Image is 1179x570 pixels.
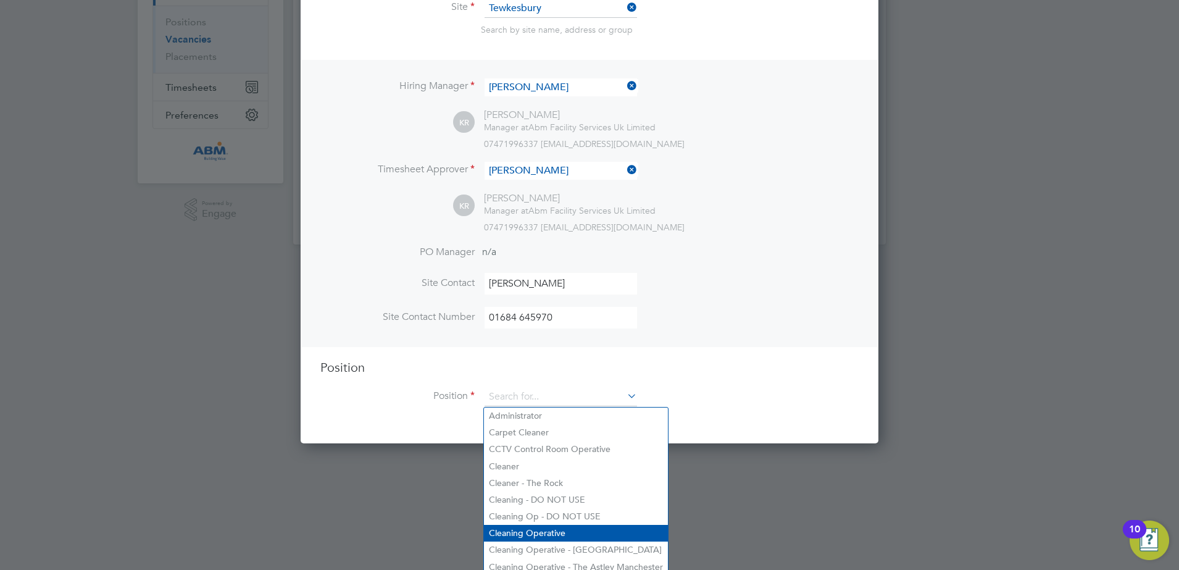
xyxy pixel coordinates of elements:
div: Abm Facility Services Uk Limited [484,205,656,216]
li: Cleaner [484,458,668,475]
div: Abm Facility Services Uk Limited [484,122,656,133]
span: 07471996337 [484,138,538,149]
li: Carpet Cleaner [484,424,668,441]
span: KR [453,195,475,217]
span: Search by site name, address or group [481,24,633,35]
li: Cleaning Op - DO NOT USE [484,508,668,525]
li: Cleaning Operative - [GEOGRAPHIC_DATA] [484,542,668,558]
div: 10 [1129,529,1140,545]
li: Cleaning - DO NOT USE [484,492,668,508]
button: Open Resource Center, 10 new notifications [1130,521,1169,560]
div: [PERSON_NAME] [484,109,656,122]
span: [EMAIL_ADDRESS][DOMAIN_NAME] [541,222,685,233]
li: CCTV Control Room Operative [484,441,668,458]
span: KR [453,112,475,133]
h3: Position [320,359,859,375]
input: Search for... [485,78,637,96]
label: Hiring Manager [320,80,475,93]
label: Position [320,390,475,403]
span: Manager at [484,205,528,216]
li: Cleaning Operative [484,525,668,542]
input: Search for... [485,388,637,406]
label: PO Manager [320,246,475,259]
label: Timesheet Approver [320,163,475,176]
span: [EMAIL_ADDRESS][DOMAIN_NAME] [541,138,685,149]
span: Manager at [484,122,528,133]
span: n/a [482,246,496,258]
li: Administrator [484,408,668,424]
input: Search for... [485,162,637,180]
div: [PERSON_NAME] [484,192,656,205]
span: 07471996337 [484,222,538,233]
label: Site [320,1,475,14]
li: Cleaner - The Rock [484,475,668,492]
label: Site Contact Number [320,311,475,324]
label: Site Contact [320,277,475,290]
